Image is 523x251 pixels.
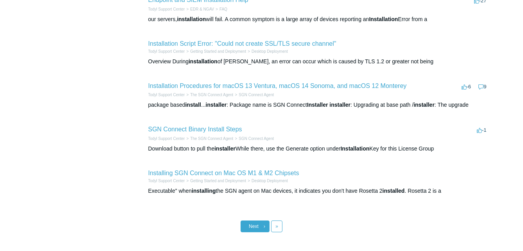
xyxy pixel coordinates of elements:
div: Executable" when the SGN agent on Mac devices, it indicates you don't have Rosetta 2 . Rosetta 2 ... [148,187,489,195]
a: Todyl Support Center [148,49,185,54]
span: › [264,224,265,229]
div: Download button to pull the While there, use the Generate option under Key for this License Group [148,145,489,153]
em: installer [329,102,350,108]
a: Todyl Support Center [148,7,185,11]
a: FAQ [219,7,227,11]
div: Overview During of [PERSON_NAME], an error can occur which is caused by TLS 1.2 or greater not being [148,57,489,66]
em: Installation [340,145,369,152]
a: Installing SGN Connect on Mac OS M1 & M2 Chipsets [148,170,299,176]
li: Todyl Support Center [148,6,185,12]
a: EDR & NGAV [190,7,214,11]
em: installing [192,188,216,194]
a: SGN Connect Agent [239,136,274,141]
em: installation [177,16,206,22]
a: Installation Procedures for macOS 13 Ventura, macOS 14 Sonoma, and macOS 12 Monterey [148,82,407,89]
li: Todyl Support Center [148,48,185,54]
em: installed [383,188,405,194]
span: 9 [478,84,486,90]
em: Installer [307,102,328,108]
a: SGN Connect Binary Install Steps [148,126,242,133]
em: installation [189,58,217,65]
div: our servers, will fail. A common symptom is a large array of devices reporting an Error from a [148,15,489,23]
li: Desktop Deployment [246,178,288,184]
em: installer [214,145,235,152]
span: -1 [477,127,487,133]
li: Getting Started and Deployment [185,48,246,54]
li: Getting Started and Deployment [185,178,246,184]
span: » [275,224,278,229]
li: SGN Connect Agent [233,92,274,98]
a: Desktop Deployment [252,179,288,183]
a: Todyl Support Center [148,93,185,97]
a: The SGN Connect Agent [190,93,233,97]
li: Desktop Deployment [246,48,288,54]
a: Getting Started and Deployment [190,179,246,183]
a: The SGN Connect Agent [190,136,233,141]
li: SGN Connect Agent [233,136,274,142]
a: Installation Script Error: "Could not create SSL/TLS secure channel" [148,40,336,47]
span: -6 [462,84,471,90]
em: installer [206,102,227,108]
div: package based ... : Package name is SGN Connect : Upgrading at base path / : The upgrade [148,101,489,109]
li: Todyl Support Center [148,136,185,142]
li: Todyl Support Center [148,92,185,98]
a: SGN Connect Agent [239,93,274,97]
a: Next [241,221,270,232]
a: Desktop Deployment [252,49,288,54]
em: Installation [369,16,398,22]
li: The SGN Connect Agent [185,92,233,98]
em: installer [413,102,435,108]
a: Todyl Support Center [148,179,185,183]
li: The SGN Connect Agent [185,136,233,142]
a: Todyl Support Center [148,136,185,141]
li: FAQ [214,6,227,12]
a: Getting Started and Deployment [190,49,246,54]
li: Todyl Support Center [148,178,185,184]
li: EDR & NGAV [185,6,214,12]
em: install [185,102,201,108]
span: Next [249,224,259,229]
